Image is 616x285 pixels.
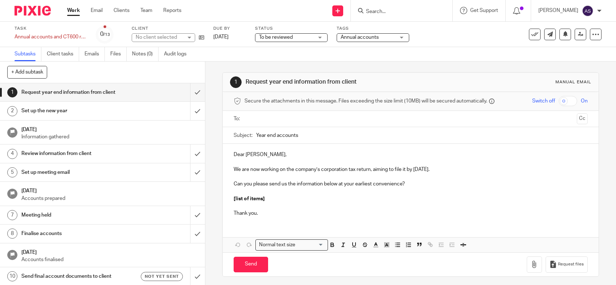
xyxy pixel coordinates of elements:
[21,195,198,202] p: Accounts prepared
[234,166,588,173] p: We are now working on the company’s corporation tax return, aiming to file it by [DATE].
[234,151,588,158] p: Dear [PERSON_NAME],
[7,149,17,159] div: 4
[164,47,192,61] a: Audit logs
[21,124,198,133] h1: [DATE]
[213,34,229,39] span: [DATE]
[257,241,297,249] span: Normal text size
[555,79,591,85] div: Manual email
[21,87,129,98] h1: Request year end information from client
[558,261,584,267] span: Request files
[15,6,51,16] img: Pixie
[136,34,183,41] div: No client selected
[7,210,17,220] div: 7
[234,196,265,201] strong: [list of items]
[234,115,242,122] label: To:
[234,210,588,217] p: Thank you.
[337,26,409,32] label: Tags
[259,35,293,40] span: To be reviewed
[140,7,152,14] a: Team
[234,132,252,139] label: Subject:
[15,47,41,61] a: Subtasks
[538,7,578,14] p: [PERSON_NAME]
[7,229,17,239] div: 8
[21,210,129,221] h1: Meeting held
[15,26,87,32] label: Task
[581,97,588,105] span: On
[7,87,17,97] div: 1
[255,239,328,251] div: Search for option
[577,113,588,124] button: Cc
[15,33,87,41] div: Annual accounts and CT600 return - 2025
[470,8,498,13] span: Get Support
[582,5,594,17] img: svg%3E
[145,273,179,280] span: Not yet sent
[114,7,130,14] a: Clients
[100,30,110,38] div: 0
[110,47,127,61] a: Files
[103,33,110,37] small: /13
[230,76,242,88] div: 1
[7,271,17,281] div: 10
[67,7,80,14] a: Work
[365,9,431,15] input: Search
[163,7,181,14] a: Reports
[47,47,79,61] a: Client tasks
[91,7,103,14] a: Email
[341,35,379,40] span: Annual accounts
[234,180,588,188] p: Can you please send us the information below at your earliest convenience?
[21,148,129,159] h1: Review information from client
[21,256,198,263] p: Accounts finalised
[85,47,105,61] a: Emails
[297,241,324,249] input: Search for option
[21,228,129,239] h1: Finalise accounts
[532,97,555,105] span: Switch off
[7,66,47,78] button: + Add subtask
[7,167,17,177] div: 5
[546,256,588,273] button: Request files
[246,78,426,86] h1: Request year end information from client
[245,97,487,105] span: Secure the attachments in this message. Files exceeding the size limit (10MB) will be secured aut...
[234,257,268,272] input: Send
[213,26,246,32] label: Due by
[21,133,198,141] p: Information gathered
[21,271,129,282] h1: Send final account documents to client
[255,26,328,32] label: Status
[21,247,198,256] h1: [DATE]
[132,47,159,61] a: Notes (0)
[21,185,198,194] h1: [DATE]
[21,105,129,116] h1: Set up the new year
[7,106,17,116] div: 2
[21,167,129,178] h1: Set up meeting email
[132,26,204,32] label: Client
